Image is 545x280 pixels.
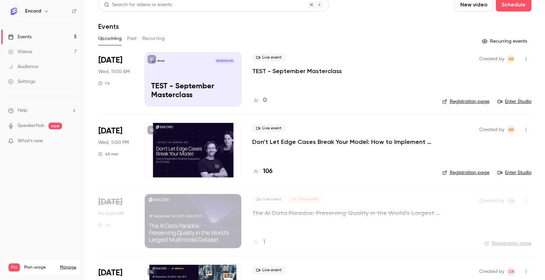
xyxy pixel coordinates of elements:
[479,126,504,134] span: Created by
[479,267,504,276] span: Created by
[508,197,514,205] span: CN
[98,33,122,44] button: Upcoming
[8,63,38,70] div: Audience
[8,34,32,40] div: Events
[18,107,27,114] span: Help
[98,139,129,146] span: Wed, 5:00 PM
[98,68,130,75] span: Wed, 11:00 AM
[98,22,119,30] h1: Events
[127,33,137,44] button: Past
[158,59,164,63] p: Encord
[98,81,110,86] div: 1 h
[48,123,62,129] span: new
[507,267,515,276] span: Chloe Noble
[8,48,32,55] div: Videos
[98,194,134,248] div: Sep 26 Fri, 5:00 PM (Europe/London)
[507,55,515,63] span: Annabel Benjamin
[98,151,118,157] div: 45 min
[263,238,265,247] h4: 1
[252,124,286,132] span: Live event
[252,195,286,203] span: Live event
[252,209,456,217] a: The AI Data Paradox: Preserving Quality in the World's Largest Multimodal Dataset
[498,169,531,176] a: Enter Studio
[479,36,531,47] button: Recurring events
[98,126,122,136] span: [DATE]
[484,240,531,247] a: Registration page
[442,169,489,176] a: Registration page
[508,267,514,276] span: CN
[479,197,504,205] span: Created by
[151,82,235,100] p: TEST - September Masterclass
[68,138,77,144] iframe: Noticeable Trigger
[25,8,41,15] h6: Encord
[263,167,272,176] h4: 106
[8,107,77,114] li: help-dropdown-opener
[145,52,241,106] a: TEST - September MasterclassEncord[DATE] 11:00 AMTEST - September Masterclass
[252,67,342,75] a: TEST - September Masterclass
[252,96,267,105] a: 0
[98,210,124,217] span: Fri, 5:00 PM
[98,222,110,228] div: 1 h
[142,33,165,44] button: Recurring
[8,6,19,17] img: Encord
[98,55,122,66] span: [DATE]
[507,126,515,134] span: Annabel Benjamin
[288,195,322,203] span: Canceled
[507,197,515,205] span: Chloe Noble
[60,265,76,270] a: Manage
[252,238,265,247] a: 1
[98,123,134,177] div: Sep 24 Wed, 5:00 PM (Europe/London)
[508,126,514,134] span: AB
[18,122,44,129] a: SpeakerHub
[8,78,35,85] div: Settings
[479,55,504,63] span: Created by
[214,59,235,63] span: [DATE] 11:00 AM
[104,1,172,8] div: Search for videos or events
[263,96,267,105] h4: 0
[98,267,122,278] span: [DATE]
[252,138,431,146] a: Don’t Let Edge Cases Break Your Model: How to Implement Smarter Evaluation for CV Data
[252,266,286,274] span: Live event
[98,197,122,208] span: [DATE]
[8,263,20,272] span: Pro
[252,167,272,176] a: 106
[18,137,43,145] span: What's new
[498,98,531,105] a: Enter Studio
[442,98,489,105] a: Registration page
[508,55,514,63] span: AB
[252,53,286,62] span: Live event
[24,265,56,270] span: Plan usage
[98,52,134,106] div: Sep 24 Wed, 11:00 AM (Europe/London)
